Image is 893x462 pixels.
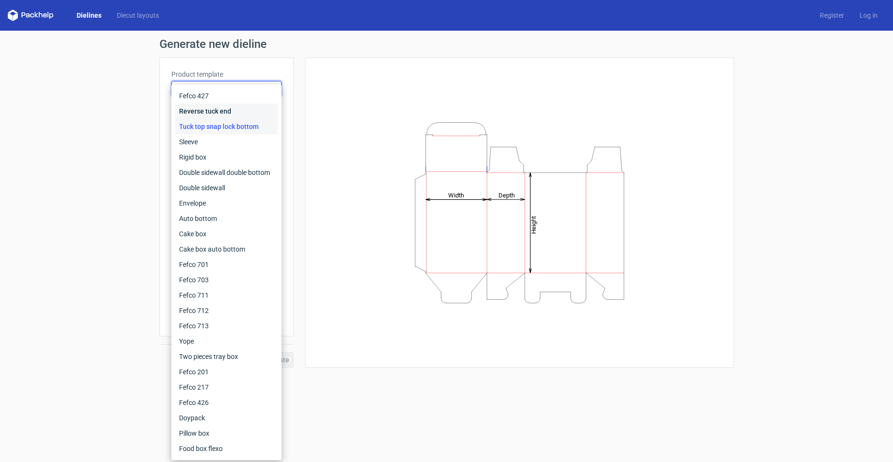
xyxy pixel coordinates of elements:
div: Fefco 711 [175,288,278,303]
div: Fefco 426 [175,395,278,410]
tspan: Width [448,191,463,198]
div: Yope [175,334,278,349]
label: Product template [171,69,282,79]
div: Reverse tuck end [175,104,278,119]
a: Register [812,11,852,20]
div: Rigid box [175,150,278,165]
div: Envelope [175,196,278,211]
div: Double sidewall double bottom [175,165,278,180]
div: Fefco 217 [175,380,278,395]
div: Pillow box [175,426,278,441]
div: Cake box auto bottom [175,242,278,257]
h1: Generate new dieline [159,38,734,50]
div: Food box flexo [175,441,278,456]
div: Fefco 201 [175,364,278,380]
div: Doypack [175,410,278,426]
a: Log in [852,11,885,20]
div: Fefco 427 [175,88,278,104]
div: Tuck top snap lock bottom [175,119,278,134]
div: Two pieces tray box [175,349,278,364]
div: Cake box [175,226,278,242]
div: Sleeve [175,134,278,150]
tspan: Height [530,216,537,233]
div: Fefco 701 [175,257,278,272]
div: Double sidewall [175,180,278,196]
div: Fefco 713 [175,318,278,334]
div: Fefco 712 [175,303,278,318]
div: Auto bottom [175,211,278,226]
tspan: Depth [498,191,515,198]
a: Diecut layouts [109,11,167,20]
a: Dielines [69,11,109,20]
div: Fefco 703 [175,272,278,288]
span: Tuck top snap lock bottom [176,84,270,93]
